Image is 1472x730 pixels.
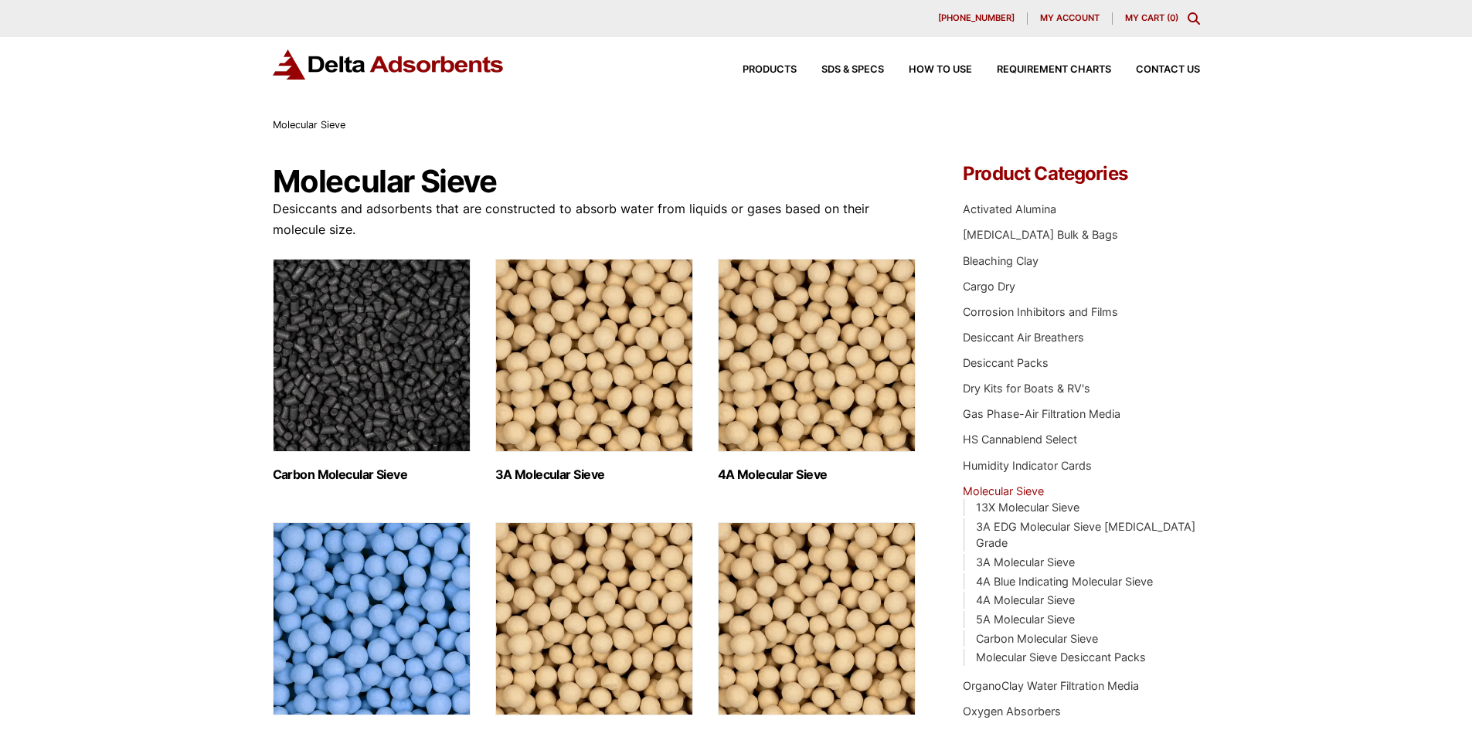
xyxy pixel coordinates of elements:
[718,522,916,715] img: 13X Molecular Sieve
[997,65,1111,75] span: Requirement Charts
[273,259,471,452] img: Carbon Molecular Sieve
[718,467,916,482] h2: 4A Molecular Sieve
[963,305,1118,318] a: Corrosion Inhibitors and Films
[743,65,797,75] span: Products
[718,259,916,452] img: 4A Molecular Sieve
[976,501,1079,514] a: 13X Molecular Sieve
[976,555,1075,569] a: 3A Molecular Sieve
[1040,14,1100,22] span: My account
[884,65,972,75] a: How to Use
[976,593,1075,606] a: 4A Molecular Sieve
[797,65,884,75] a: SDS & SPECS
[976,632,1098,645] a: Carbon Molecular Sieve
[963,356,1049,369] a: Desiccant Packs
[963,407,1120,420] a: Gas Phase-Air Filtration Media
[273,199,917,240] p: Desiccants and adsorbents that are constructed to absorb water from liquids or gases based on the...
[963,433,1077,446] a: HS Cannablend Select
[909,65,972,75] span: How to Use
[821,65,884,75] span: SDS & SPECS
[926,12,1028,25] a: [PHONE_NUMBER]
[963,280,1015,293] a: Cargo Dry
[1125,12,1178,23] a: My Cart (0)
[273,165,917,199] h1: Molecular Sieve
[1136,65,1200,75] span: Contact Us
[1188,12,1200,25] div: Toggle Modal Content
[976,520,1195,550] a: 3A EDG Molecular Sieve [MEDICAL_DATA] Grade
[963,228,1118,241] a: [MEDICAL_DATA] Bulk & Bags
[273,467,471,482] h2: Carbon Molecular Sieve
[963,165,1199,183] h4: Product Categories
[976,575,1153,588] a: 4A Blue Indicating Molecular Sieve
[718,259,916,482] a: Visit product category 4A Molecular Sieve
[273,119,345,131] span: Molecular Sieve
[972,65,1111,75] a: Requirement Charts
[963,202,1056,216] a: Activated Alumina
[273,49,505,80] img: Delta Adsorbents
[495,522,693,715] img: 5A Molecular Sieve
[963,705,1061,718] a: Oxygen Absorbers
[273,259,471,482] a: Visit product category Carbon Molecular Sieve
[495,259,693,452] img: 3A Molecular Sieve
[963,331,1084,344] a: Desiccant Air Breathers
[963,459,1092,472] a: Humidity Indicator Cards
[963,679,1139,692] a: OrganoClay Water Filtration Media
[963,254,1039,267] a: Bleaching Clay
[963,382,1090,395] a: Dry Kits for Boats & RV's
[1028,12,1113,25] a: My account
[273,522,471,715] img: 4A Blue Indicating Molecular Sieve
[495,259,693,482] a: Visit product category 3A Molecular Sieve
[963,484,1044,497] a: Molecular Sieve
[976,650,1146,664] a: Molecular Sieve Desiccant Packs
[1170,12,1175,23] span: 0
[976,613,1075,626] a: 5A Molecular Sieve
[495,467,693,482] h2: 3A Molecular Sieve
[718,65,797,75] a: Products
[938,14,1015,22] span: [PHONE_NUMBER]
[1111,65,1200,75] a: Contact Us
